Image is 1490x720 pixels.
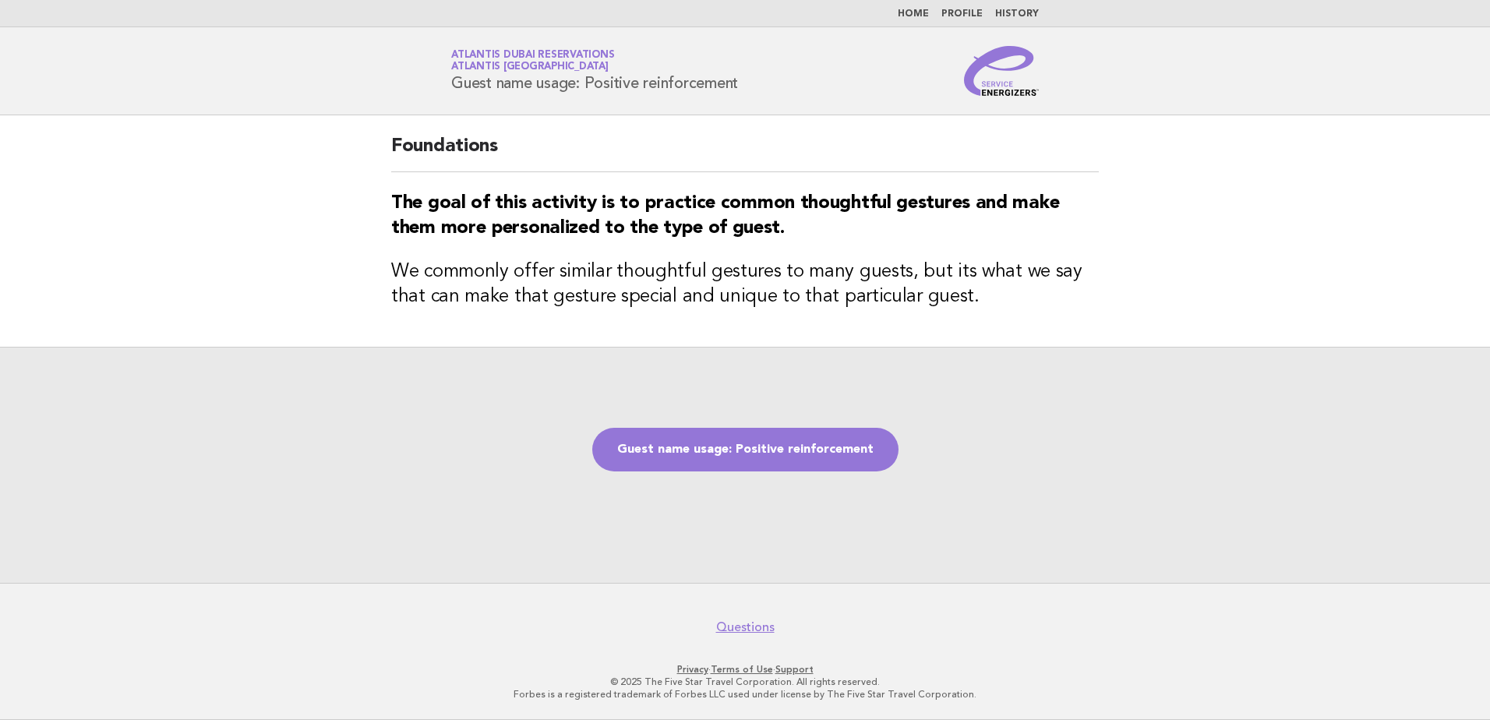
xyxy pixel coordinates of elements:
a: Support [775,664,814,675]
p: Forbes is a registered trademark of Forbes LLC used under license by The Five Star Travel Corpora... [268,688,1222,701]
h2: Foundations [391,134,1099,172]
span: Atlantis [GEOGRAPHIC_DATA] [451,62,609,72]
a: Questions [716,619,775,635]
p: © 2025 The Five Star Travel Corporation. All rights reserved. [268,676,1222,688]
p: · · [268,663,1222,676]
a: History [995,9,1039,19]
a: Terms of Use [711,664,773,675]
a: Profile [941,9,983,19]
a: Privacy [677,664,708,675]
img: Service Energizers [964,46,1039,96]
a: Home [898,9,929,19]
h3: We commonly offer similar thoughtful gestures to many guests, but its what we say that can make t... [391,259,1099,309]
strong: The goal of this activity is to practice common thoughtful gestures and make them more personaliz... [391,194,1059,238]
a: Atlantis Dubai ReservationsAtlantis [GEOGRAPHIC_DATA] [451,50,614,72]
a: Guest name usage: Positive reinforcement [592,428,899,471]
h1: Guest name usage: Positive reinforcement [451,51,738,91]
